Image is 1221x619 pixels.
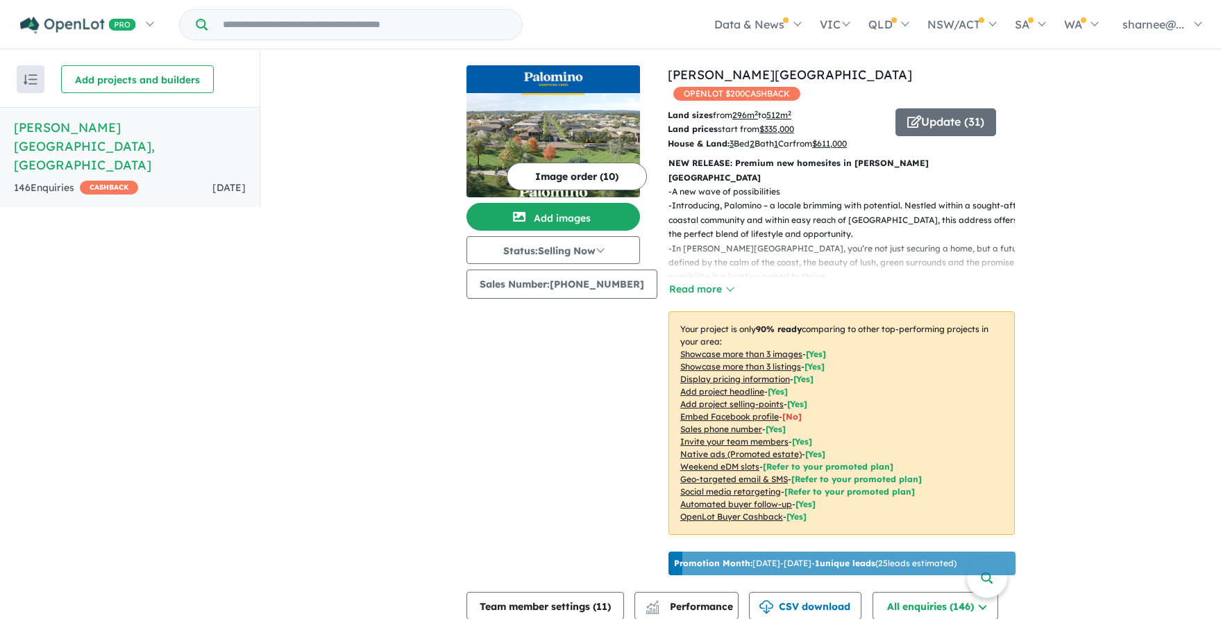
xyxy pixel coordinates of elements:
[668,67,912,83] a: [PERSON_NAME][GEOGRAPHIC_DATA]
[507,163,647,190] button: Image order (10)
[759,600,773,614] img: download icon
[766,110,791,120] u: 512 m
[791,474,922,484] span: [Refer to your promoted plan]
[668,242,1026,284] p: - In [PERSON_NAME][GEOGRAPHIC_DATA], you’re not just securing a home, but a future defined by the...
[668,311,1015,535] p: Your project is only comparing to other top-performing projects in your area: - - - - - - - - - -...
[668,137,885,151] p: Bed Bath Car from
[668,281,734,297] button: Read more
[782,411,802,422] span: [ No ]
[646,600,659,608] img: line-chart.svg
[768,386,788,397] span: [ Yes ]
[755,109,758,117] sup: 2
[210,10,519,40] input: Try estate name, suburb, builder or developer
[674,557,957,570] p: [DATE] - [DATE] - ( 25 leads estimated)
[793,374,814,384] span: [ Yes ]
[673,87,800,101] span: OPENLOT $ 200 CASHBACK
[20,17,136,34] img: Openlot PRO Logo White
[680,499,792,509] u: Automated buyer follow-up
[784,486,915,497] span: [Refer to your promoted plan]
[756,324,802,334] b: 90 % ready
[61,65,214,93] button: Add projects and builders
[680,374,790,384] u: Display pricing information
[680,511,783,522] u: OpenLot Buyer Cashback
[680,361,801,372] u: Showcase more than 3 listings
[895,108,996,136] button: Update (31)
[730,138,734,149] u: 3
[472,71,634,88] img: Palomino - Armstrong Creek Logo
[674,558,752,568] b: Promotion Month:
[668,122,885,136] p: start from
[24,74,37,85] img: sort.svg
[680,436,789,447] u: Invite your team members
[750,138,755,149] u: 2
[732,110,758,120] u: 296 m
[80,181,138,195] span: CASHBACK
[466,236,640,264] button: Status:Selling Now
[812,138,847,149] u: $ 611,000
[680,349,802,359] u: Showcase more than 3 images
[680,386,764,397] u: Add project headline
[668,108,885,122] p: from
[680,461,759,472] u: Weekend eDM slots
[795,499,816,509] span: [Yes]
[680,474,788,484] u: Geo-targeted email & SMS
[14,180,138,197] div: 146 Enquir ies
[466,93,640,197] img: Palomino - Armstrong Creek
[668,110,713,120] b: Land sizes
[646,605,659,614] img: bar-chart.svg
[758,110,791,120] span: to
[596,600,607,613] span: 11
[680,411,779,422] u: Embed Facebook profile
[668,156,1015,185] p: NEW RELEASE: Premium new homesites in [PERSON_NAME][GEOGRAPHIC_DATA]
[1122,17,1184,31] span: sharnee@...
[786,511,807,522] span: [Yes]
[763,461,893,472] span: [Refer to your promoted plan]
[788,109,791,117] sup: 2
[766,424,786,434] span: [ Yes ]
[774,138,778,149] u: 1
[668,138,730,149] b: House & Land:
[212,181,246,194] span: [DATE]
[759,124,794,134] u: $ 335,000
[466,270,657,299] button: Sales Number:[PHONE_NUMBER]
[14,118,246,174] h5: [PERSON_NAME][GEOGRAPHIC_DATA] , [GEOGRAPHIC_DATA]
[648,600,733,613] span: Performance
[668,185,1026,199] p: - A new wave of possibilities
[668,124,718,134] b: Land prices
[805,449,825,459] span: [Yes]
[792,436,812,447] span: [ Yes ]
[787,399,807,409] span: [ Yes ]
[668,199,1026,241] p: - Introducing, Palomino – a locale brimming with potential. Nestled within a sought-after coastal...
[680,399,784,409] u: Add project selling-points
[805,361,825,372] span: [ Yes ]
[815,558,875,568] b: 1 unique leads
[466,65,640,197] a: Palomino - Armstrong Creek LogoPalomino - Armstrong Creek
[466,203,640,231] button: Add images
[806,349,826,359] span: [ Yes ]
[680,486,781,497] u: Social media retargeting
[680,424,762,434] u: Sales phone number
[680,449,802,459] u: Native ads (Promoted estate)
